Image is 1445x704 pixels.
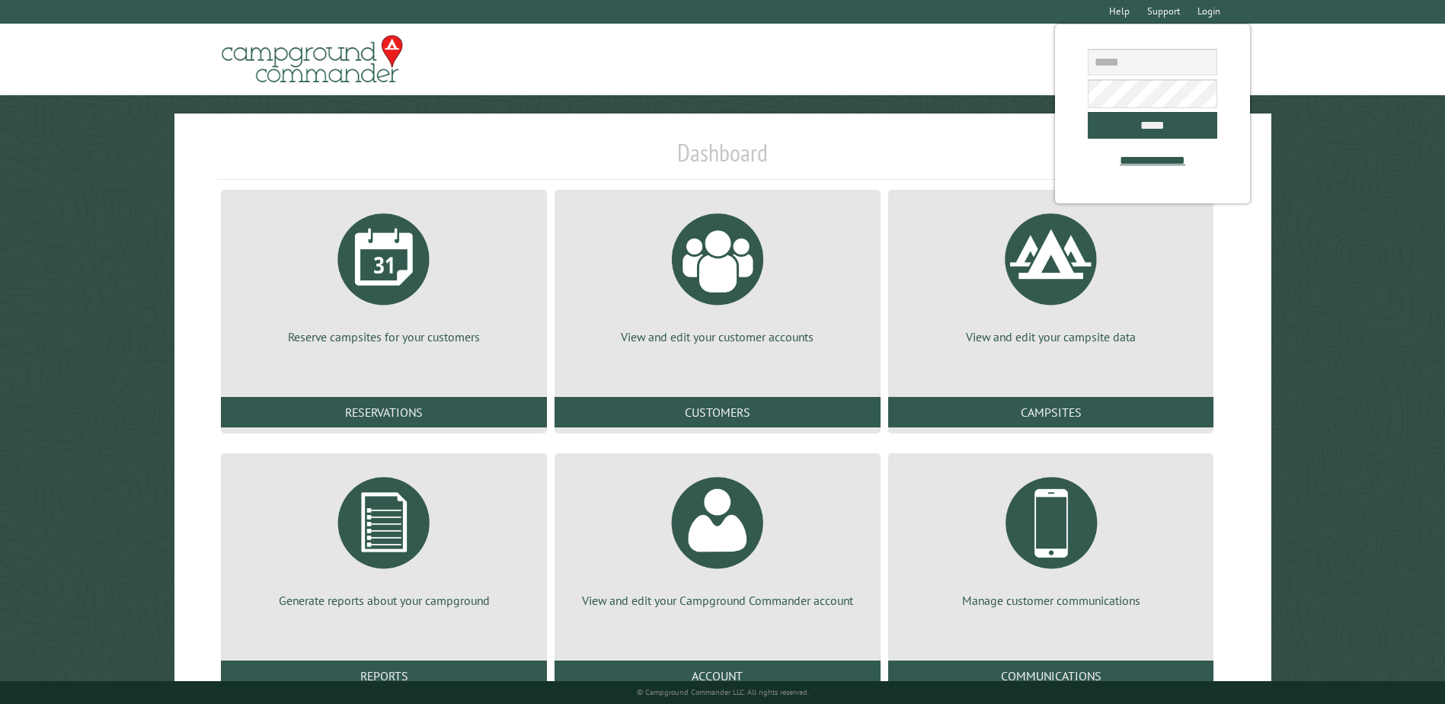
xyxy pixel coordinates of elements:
[906,202,1196,345] a: View and edit your campsite data
[906,328,1196,345] p: View and edit your campsite data
[221,661,547,691] a: Reports
[239,592,529,609] p: Generate reports about your campground
[888,397,1214,427] a: Campsites
[239,328,529,345] p: Reserve campsites for your customers
[906,592,1196,609] p: Manage customer communications
[239,466,529,609] a: Generate reports about your campground
[217,30,408,89] img: Campground Commander
[217,138,1227,180] h1: Dashboard
[573,466,862,609] a: View and edit your Campground Commander account
[637,687,809,697] small: © Campground Commander LLC. All rights reserved.
[555,661,881,691] a: Account
[573,328,862,345] p: View and edit your customer accounts
[888,661,1214,691] a: Communications
[906,466,1196,609] a: Manage customer communications
[221,397,547,427] a: Reservations
[573,202,862,345] a: View and edit your customer accounts
[555,397,881,427] a: Customers
[573,592,862,609] p: View and edit your Campground Commander account
[239,202,529,345] a: Reserve campsites for your customers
